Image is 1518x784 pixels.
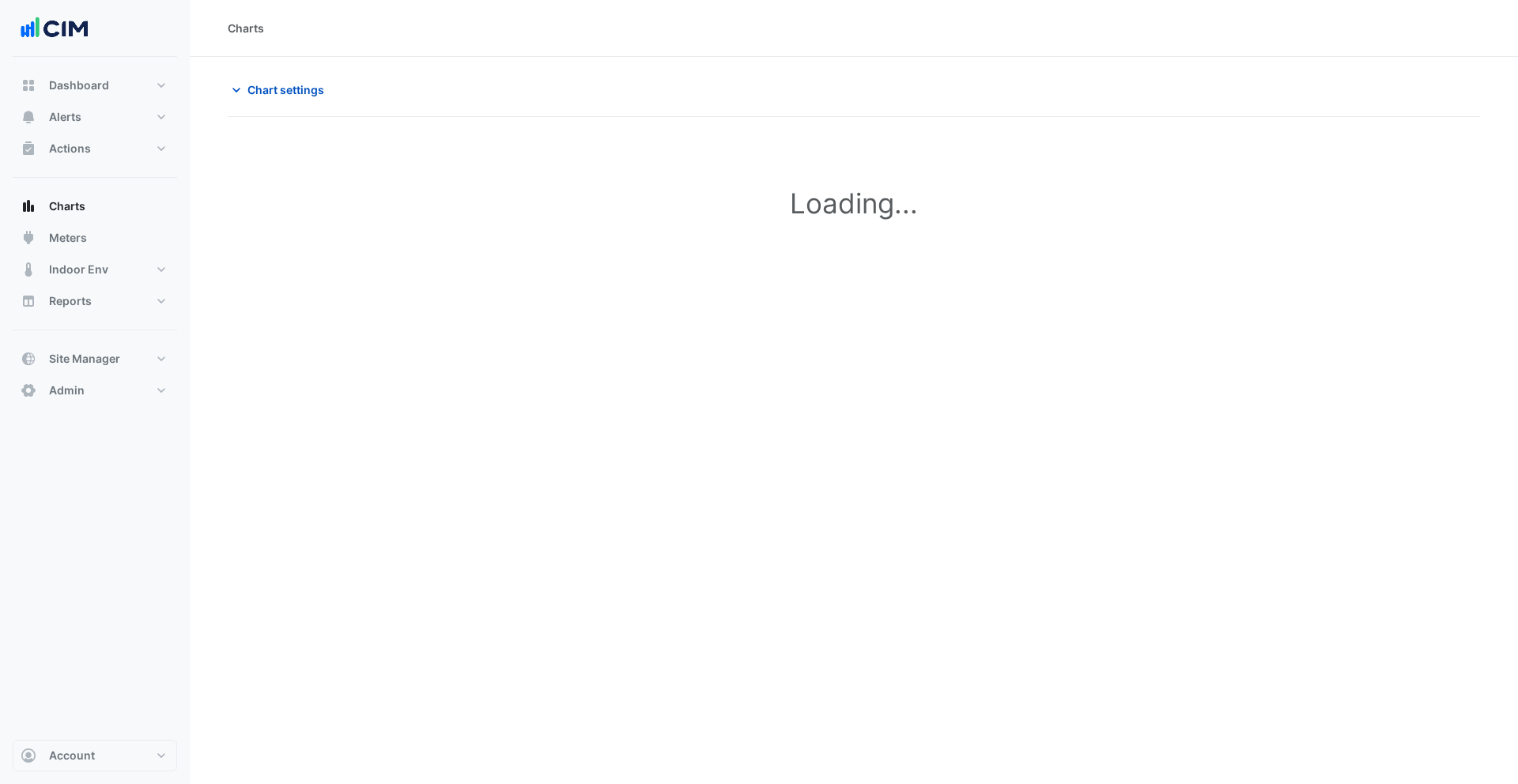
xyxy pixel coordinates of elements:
button: Indoor Env [13,254,177,285]
app-icon: Meters [21,230,36,246]
app-icon: Actions [21,141,36,156]
img: Company Logo [19,13,90,44]
app-icon: Site Manager [21,351,36,367]
app-icon: Reports [21,293,36,309]
span: Admin [49,383,85,398]
app-icon: Admin [21,383,36,398]
span: Site Manager [49,351,120,367]
button: Chart settings [228,76,334,104]
button: Dashboard [13,70,177,101]
span: Actions [49,141,91,156]
button: Actions [13,133,177,164]
button: Admin [13,375,177,406]
app-icon: Indoor Env [21,262,36,277]
app-icon: Charts [21,198,36,214]
span: Chart settings [247,81,324,98]
span: Meters [49,230,87,246]
span: Dashboard [49,77,109,93]
div: Charts [228,20,264,36]
h1: Loading... [262,187,1445,220]
span: Reports [49,293,92,309]
span: Account [49,748,95,763]
app-icon: Dashboard [21,77,36,93]
button: Alerts [13,101,177,133]
button: Account [13,740,177,771]
button: Site Manager [13,343,177,375]
button: Charts [13,190,177,222]
span: Alerts [49,109,81,125]
button: Meters [13,222,177,254]
span: Indoor Env [49,262,108,277]
button: Reports [13,285,177,317]
span: Charts [49,198,85,214]
app-icon: Alerts [21,109,36,125]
